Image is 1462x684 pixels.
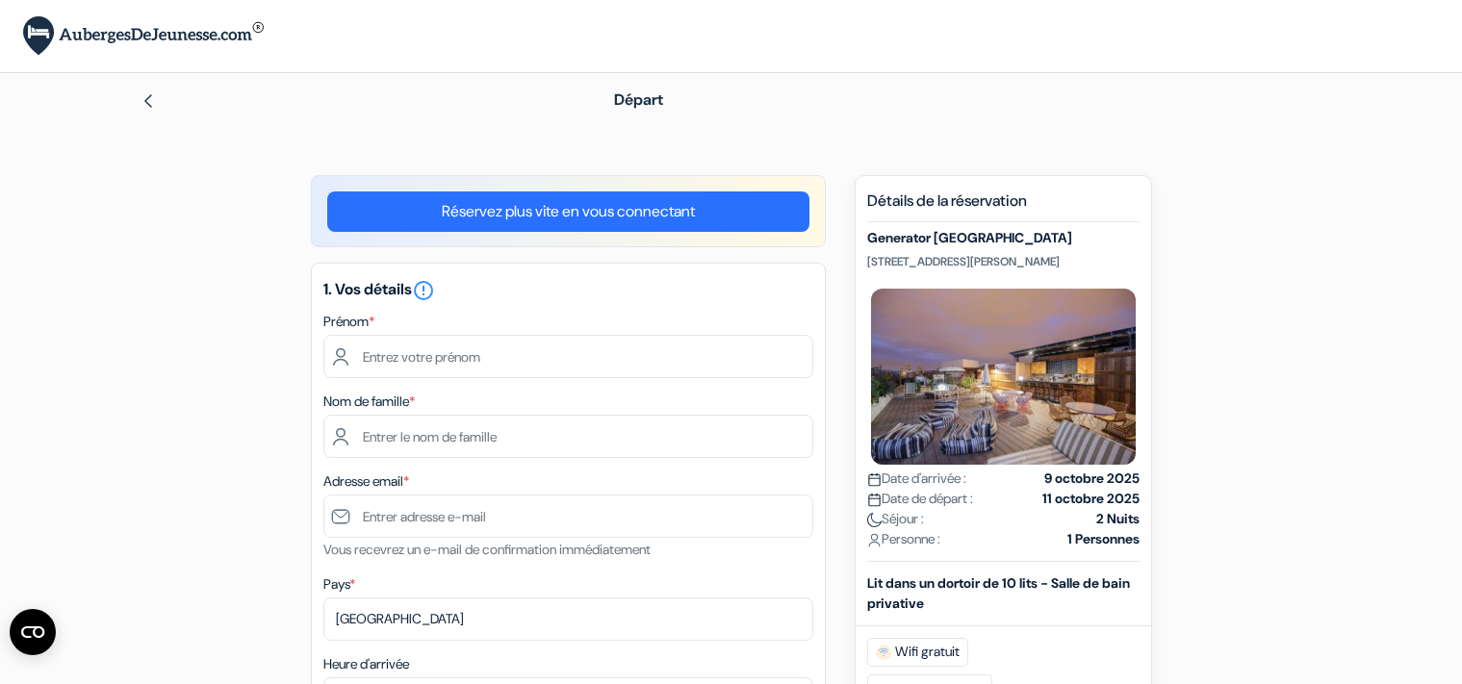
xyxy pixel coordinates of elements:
[323,654,409,674] label: Heure d'arrivée
[412,279,435,299] a: error_outline
[141,93,156,109] img: left_arrow.svg
[323,574,355,595] label: Pays
[1067,529,1140,549] strong: 1 Personnes
[867,513,882,527] img: moon.svg
[323,335,813,378] input: Entrez votre prénom
[614,89,663,110] span: Départ
[867,230,1140,246] h5: Generator [GEOGRAPHIC_DATA]
[323,279,813,302] h5: 1. Vos détails
[1044,469,1140,489] strong: 9 octobre 2025
[867,472,882,487] img: calendar.svg
[323,541,651,558] small: Vous recevrez un e-mail de confirmation immédiatement
[23,16,264,56] img: AubergesDeJeunesse.com
[867,529,940,549] span: Personne :
[1096,509,1140,529] strong: 2 Nuits
[10,609,56,655] button: Ouvrir le widget CMP
[867,533,882,547] img: user_icon.svg
[876,645,891,660] img: free_wifi.svg
[323,415,813,458] input: Entrer le nom de famille
[867,509,924,529] span: Séjour :
[867,254,1140,269] p: [STREET_ADDRESS][PERSON_NAME]
[867,574,1130,612] b: Lit dans un dortoir de 10 lits - Salle de bain privative
[323,312,374,332] label: Prénom
[867,493,882,507] img: calendar.svg
[867,638,968,667] span: Wifi gratuit
[1042,489,1140,509] strong: 11 octobre 2025
[867,489,973,509] span: Date de départ :
[867,469,966,489] span: Date d'arrivée :
[327,191,809,232] a: Réservez plus vite en vous connectant
[323,471,409,492] label: Adresse email
[323,494,813,538] input: Entrer adresse e-mail
[867,191,1140,222] h5: Détails de la réservation
[323,392,415,412] label: Nom de famille
[412,279,435,302] i: error_outline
